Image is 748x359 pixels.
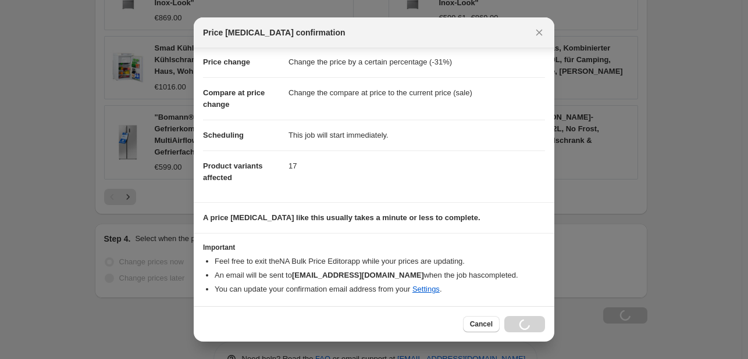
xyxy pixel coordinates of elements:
span: Product variants affected [203,161,263,182]
li: You can update your confirmation email address from your . [215,283,545,295]
span: Compare at price change [203,88,265,109]
b: [EMAIL_ADDRESS][DOMAIN_NAME] [292,271,424,279]
b: A price [MEDICAL_DATA] like this usually takes a minute or less to complete. [203,213,480,222]
li: Feel free to exit the NA Bulk Price Editor app while your prices are updating. [215,256,545,267]
span: Price [MEDICAL_DATA] confirmation [203,27,345,38]
li: An email will be sent to when the job has completed . [215,270,545,281]
span: Price change [203,58,250,66]
button: Close [531,24,547,41]
dd: Change the compare at price to the current price (sale) [288,77,545,108]
h3: Important [203,243,545,252]
span: Scheduling [203,131,244,139]
dd: Change the price by a certain percentage (-31%) [288,47,545,77]
dd: This job will start immediately. [288,120,545,150]
span: Cancel [470,319,493,329]
button: Cancel [463,316,500,332]
a: Settings [412,285,440,293]
dd: 17 [288,150,545,181]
